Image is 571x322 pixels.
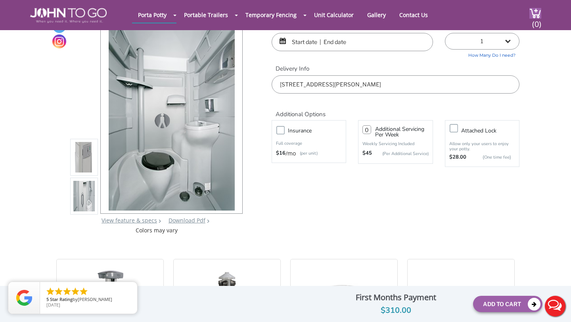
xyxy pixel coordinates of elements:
li:  [79,287,88,296]
img: Product [73,64,95,251]
input: 0 [362,125,371,134]
input: Start date | End date [272,33,433,51]
div: Colors may vary [70,226,243,234]
span: [PERSON_NAME] [78,296,112,302]
span: Star Rating [50,296,73,302]
div: $310.00 [325,304,467,317]
a: Download Pdf [169,217,205,224]
p: (Per Additional Service) [372,151,428,157]
img: chevron.png [207,219,209,223]
a: Contact Us [393,7,434,23]
a: View feature & specs [102,217,157,224]
p: Full coverage [276,140,342,148]
span: 5 [46,296,49,302]
h3: Additional Servicing Per Week [375,126,428,138]
a: Porta Potty [132,7,172,23]
img: right arrow icon [159,219,161,223]
img: cart a [529,8,541,19]
li:  [71,287,80,296]
li:  [54,287,63,296]
div: /mo [276,149,342,157]
p: {One time fee} [470,153,511,161]
h3: Insurance [288,126,350,136]
a: Gallery [361,7,392,23]
span: by [46,297,131,303]
img: Product [109,24,235,211]
button: Add To Cart [473,296,542,312]
h2: Additional Options [272,102,519,119]
div: First Months Payment [325,291,467,304]
a: Instagram [52,34,66,48]
li:  [62,287,72,296]
span: [DATE] [46,302,60,308]
strong: $28.00 [449,153,466,161]
img: JOHN to go [30,8,107,23]
strong: $16 [276,149,285,157]
li:  [46,287,55,296]
a: Temporary Fencing [240,7,303,23]
p: Weekly Servicing Included [362,141,428,147]
input: Delivery Address [272,75,519,94]
label: Delivery Info [272,65,519,73]
h3: Attached lock [461,126,523,136]
span: (0) [532,12,541,29]
a: Portable Trailers [178,7,234,23]
a: How Many Do I need? [445,50,519,59]
a: Unit Calculator [308,7,360,23]
p: (per unit) [296,149,318,157]
button: Live Chat [539,290,571,322]
strong: $45 [362,149,372,157]
p: Allow only your users to enjoy your potty. [449,141,515,151]
img: Product [73,103,95,289]
img: Review Rating [16,290,32,306]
